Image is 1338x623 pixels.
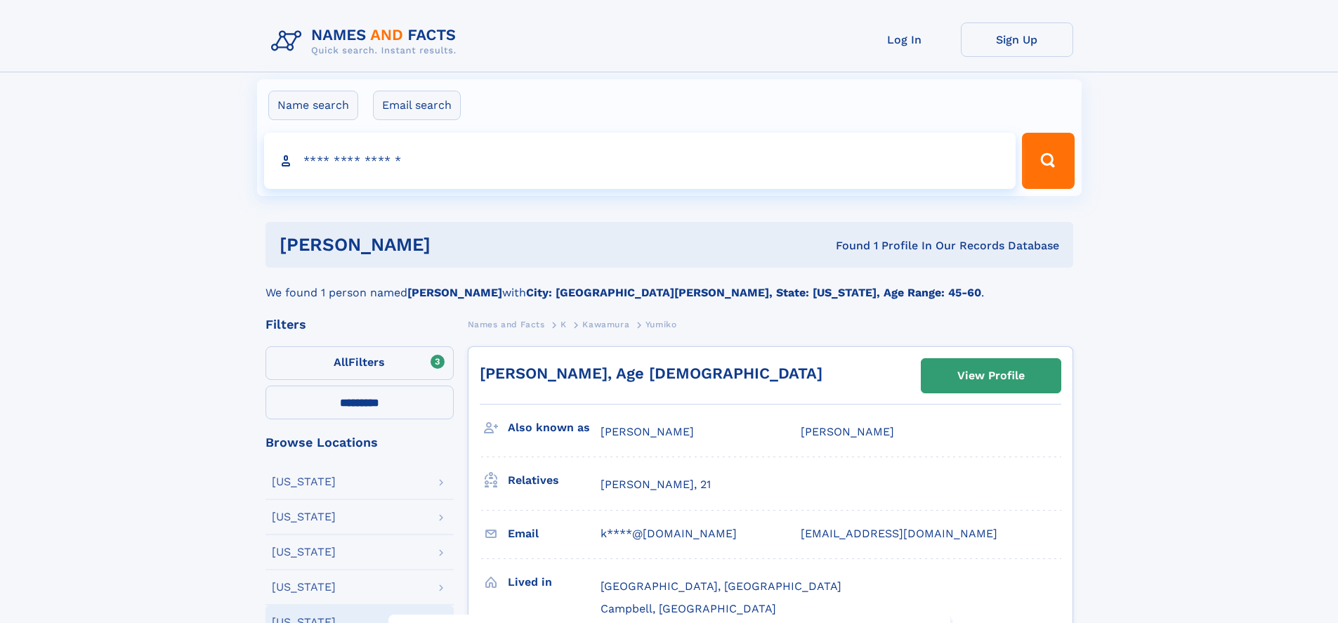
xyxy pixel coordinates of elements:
div: [US_STATE] [272,546,336,558]
div: [US_STATE] [272,582,336,593]
div: Filters [265,318,454,331]
button: Search Button [1022,133,1074,189]
div: Found 1 Profile In Our Records Database [633,238,1059,254]
span: Campbell, [GEOGRAPHIC_DATA] [601,602,776,615]
a: [PERSON_NAME], 21 [601,477,711,492]
h3: Email [508,522,601,546]
h3: Lived in [508,570,601,594]
label: Filters [265,346,454,380]
a: Kawamura [582,315,629,333]
h3: Relatives [508,468,601,492]
span: K [560,320,567,329]
span: [EMAIL_ADDRESS][DOMAIN_NAME] [801,527,997,540]
h3: Also known as [508,416,601,440]
div: [US_STATE] [272,511,336,523]
a: View Profile [921,359,1061,393]
span: [PERSON_NAME] [801,425,894,438]
div: Browse Locations [265,436,454,449]
b: City: [GEOGRAPHIC_DATA][PERSON_NAME], State: [US_STATE], Age Range: 45-60 [526,286,981,299]
div: We found 1 person named with . [265,268,1073,301]
span: Yumiko [645,320,677,329]
a: K [560,315,567,333]
img: Logo Names and Facts [265,22,468,60]
div: View Profile [957,360,1025,392]
b: [PERSON_NAME] [407,286,502,299]
div: [US_STATE] [272,476,336,487]
span: [PERSON_NAME] [601,425,694,438]
span: Kawamura [582,320,629,329]
span: All [334,355,348,369]
a: Sign Up [961,22,1073,57]
a: Names and Facts [468,315,545,333]
h1: [PERSON_NAME] [280,236,634,254]
label: Name search [268,91,358,120]
input: search input [264,133,1016,189]
a: [PERSON_NAME], Age [DEMOGRAPHIC_DATA] [480,365,822,382]
a: Log In [848,22,961,57]
span: [GEOGRAPHIC_DATA], [GEOGRAPHIC_DATA] [601,579,841,593]
label: Email search [373,91,461,120]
